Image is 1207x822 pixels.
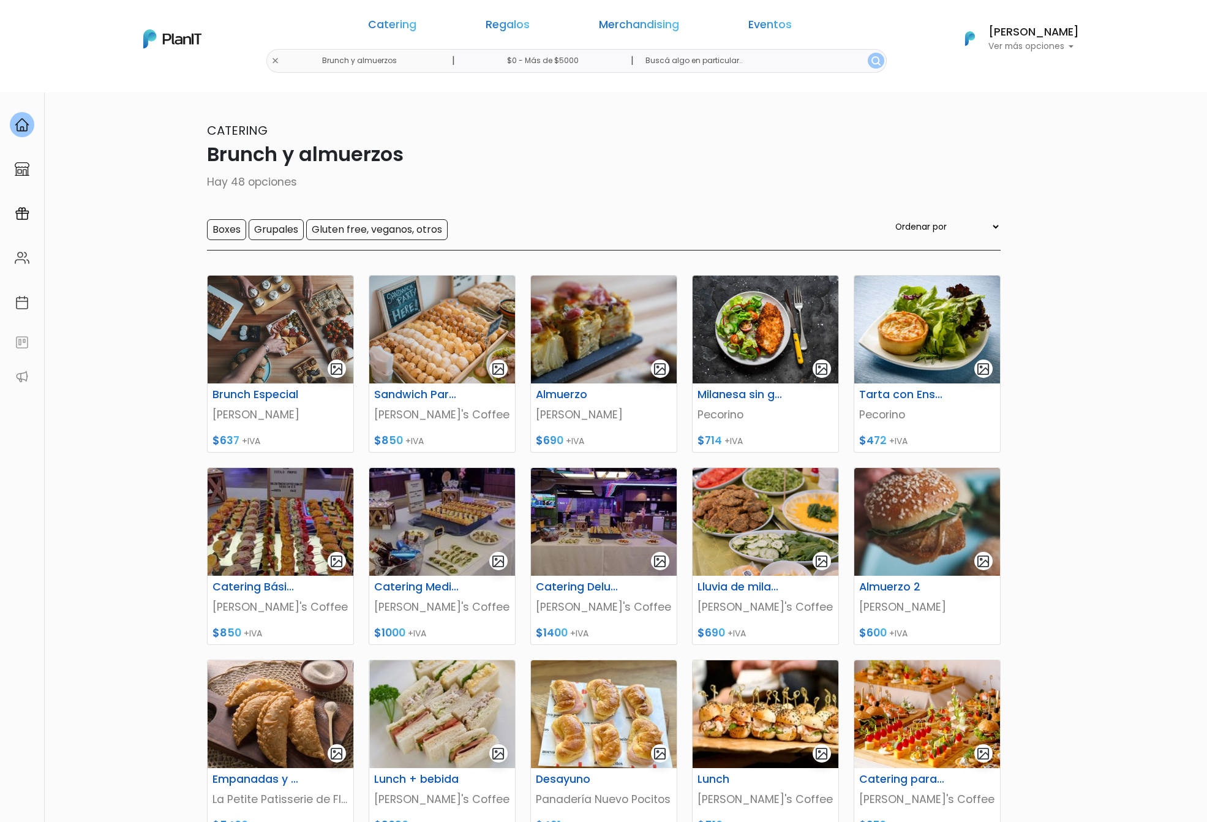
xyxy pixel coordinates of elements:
[889,627,908,639] span: +IVA
[957,25,983,52] img: PlanIt Logo
[976,747,990,761] img: gallery-light
[249,219,304,240] input: Grupales
[859,791,995,807] p: [PERSON_NAME]'s Coffee
[698,599,833,615] p: [PERSON_NAME]'s Coffee
[369,660,515,768] img: thumb_Captura_de_pantalla_2023-07-17_113544.jpg
[329,554,344,568] img: gallery-light
[369,467,516,645] a: gallery-light Catering Medium [PERSON_NAME]'s Coffee $1000 +IVA
[748,20,792,34] a: Eventos
[976,362,990,376] img: gallery-light
[653,554,667,568] img: gallery-light
[369,275,516,453] a: gallery-light Sandwich Party Self Service [PERSON_NAME]'s Coffee $850 +IVA
[367,581,467,594] h6: Catering Medium
[698,625,725,640] span: $690
[207,174,1001,190] p: Hay 48 opciones
[530,275,677,453] a: gallery-light Almuerzo [PERSON_NAME] $690 +IVA
[408,627,426,639] span: +IVA
[205,581,306,594] h6: Catering Básico
[367,773,467,786] h6: Lunch + bebida
[368,20,416,34] a: Catering
[207,467,354,645] a: gallery-light Catering Básico [PERSON_NAME]'s Coffee $850 +IVA
[369,468,515,576] img: thumb_valentinos-globant__3_.jpg
[207,275,354,453] a: gallery-light Brunch Especial [PERSON_NAME] $637 +IVA
[636,49,886,73] input: Buscá algo en particular..
[15,369,29,384] img: partners-52edf745621dab592f3b2c58e3bca9d71375a7ef29c3b500c9f145b62cc070d4.svg
[854,467,1001,645] a: gallery-light Almuerzo 2 [PERSON_NAME] $600 +IVA
[329,362,344,376] img: gallery-light
[374,433,403,448] span: $850
[212,407,348,423] p: [PERSON_NAME]
[854,468,1000,576] img: thumb_image00033__1_.jpeg
[212,599,348,615] p: [PERSON_NAME]'s Coffee
[143,29,201,48] img: PlanIt Logo
[531,276,677,383] img: thumb_image00039__1_.jpeg
[852,388,952,401] h6: Tarta con Ensalada
[728,627,746,639] span: +IVA
[692,467,839,645] a: gallery-light Lluvia de milanesas [PERSON_NAME]'s Coffee $690 +IVA
[207,219,246,240] input: Boxes
[631,53,634,68] p: |
[949,23,1079,55] button: PlanIt Logo [PERSON_NAME] Ver más opciones
[208,276,353,383] img: thumb_image00028__2_.jpeg
[889,435,908,447] span: +IVA
[15,295,29,310] img: calendar-87d922413cdce8b2cf7b7f5f62616a5cf9e4887200fb71536465627b3292af00.svg
[531,660,677,768] img: thumb_Captura_de_pantalla_2023-07-17_151714.jpg
[306,219,448,240] input: Gluten free, veganos, otros
[566,435,584,447] span: +IVA
[374,407,510,423] p: [PERSON_NAME]'s Coffee
[528,773,629,786] h6: Desayuno
[528,388,629,401] h6: Almuerzo
[814,747,829,761] img: gallery-light
[205,388,306,401] h6: Brunch Especial
[405,435,424,447] span: +IVA
[693,468,838,576] img: thumb_PLAN_IT_ABB_16_Sept_2022-12.jpg
[208,468,353,576] img: thumb_valentinos-globant__6_.jpg
[491,747,505,761] img: gallery-light
[693,660,838,768] img: thumb_Captura_de_pantalla_2023-08-28_130647.jpg
[698,791,833,807] p: [PERSON_NAME]'s Coffee
[690,773,791,786] h6: Lunch
[988,42,1079,51] p: Ver más opciones
[570,627,588,639] span: +IVA
[531,468,677,576] img: thumb_valentinos-globant__1_.jpg
[374,791,510,807] p: [PERSON_NAME]'s Coffee
[15,251,29,265] img: people-662611757002400ad9ed0e3c099ab2801c6687ba6c219adb57efc949bc21e19d.svg
[693,276,838,383] img: thumb_istockphoto-1215447244-612x612.jpg
[329,747,344,761] img: gallery-light
[212,791,348,807] p: La Petite Patisserie de Flor
[536,407,672,423] p: [PERSON_NAME]
[212,433,239,448] span: $637
[859,625,887,640] span: $600
[491,554,505,568] img: gallery-light
[207,121,1001,140] p: Catering
[976,554,990,568] img: gallery-light
[854,275,1001,453] a: gallery-light Tarta con Ensalada Pecorino $472 +IVA
[814,362,829,376] img: gallery-light
[854,276,1000,383] img: thumb_istockphoto-1194881905-612x612.jpg
[491,362,505,376] img: gallery-light
[15,162,29,176] img: marketplace-4ceaa7011d94191e9ded77b95e3339b90024bf715f7c57f8cf31f2d8c509eaba.svg
[15,335,29,350] img: feedback-78b5a0c8f98aac82b08bfc38622c3050aee476f2c9584af64705fc4e61158814.svg
[374,625,405,640] span: $1000
[367,388,467,401] h6: Sandwich Party Self Service
[536,791,672,807] p: Panadería Nuevo Pocitos
[15,118,29,132] img: home-e721727adea9d79c4d83392d1f703f7f8bce08238fde08b1acbfd93340b81755.svg
[871,56,881,66] img: search_button-432b6d5273f82d61273b3651a40e1bd1b912527efae98b1b7a1b2c0702e16a8d.svg
[690,581,791,594] h6: Lluvia de milanesas
[374,599,510,615] p: [PERSON_NAME]'s Coffee
[212,625,241,640] span: $850
[653,747,667,761] img: gallery-light
[536,433,563,448] span: $690
[536,599,672,615] p: [PERSON_NAME]'s Coffee
[244,627,262,639] span: +IVA
[486,20,530,34] a: Regalos
[698,433,722,448] span: $714
[692,275,839,453] a: gallery-light Milanesa sin gluten Pecorino $714 +IVA
[854,660,1000,768] img: thumb_Captura_de_pantalla_2023-08-28_125958.jpg
[599,20,679,34] a: Merchandising
[859,407,995,423] p: Pecorino
[208,660,353,768] img: thumb_Captura_de_pantalla_2023-10-31_170457.jpg
[724,435,743,447] span: +IVA
[271,57,279,65] img: close-6986928ebcb1d6c9903e3b54e860dbc4d054630f23adef3a32610726dff6a82b.svg
[814,554,829,568] img: gallery-light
